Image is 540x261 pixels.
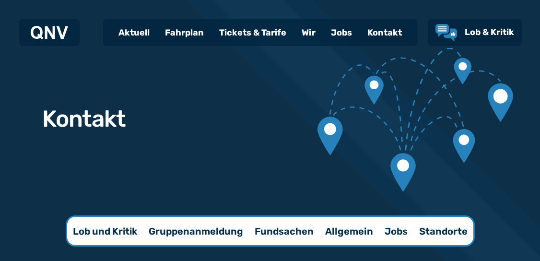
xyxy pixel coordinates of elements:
[157,20,211,45] a: Fahrplan
[255,225,314,238] p: Fundsachen
[385,225,408,238] p: Jobs
[325,225,373,238] p: Allgemein
[379,217,413,245] a: Jobs
[323,20,360,45] a: Jobs
[111,20,157,45] a: Aktuell
[294,20,323,45] a: Wir
[67,217,143,245] a: Lob und Kritik
[143,217,249,245] a: Gruppenanmeldung
[73,225,137,238] p: Lob und Kritik
[465,27,514,37] span: Lob & Kritik
[319,217,379,245] a: Allgemein
[360,20,410,45] a: Kontakt
[211,20,294,45] a: Tickets & Tarife
[31,23,68,42] a: QNV Logo
[413,217,473,245] a: Standorte
[419,225,468,238] p: Standorte
[149,225,243,238] p: Gruppenanmeldung
[435,24,514,41] a: Lob & Kritik
[249,217,319,245] a: Fundsachen
[317,48,513,192] img: Verbundene Kartenmarkierungen
[42,107,126,130] h1: Kontakt
[31,26,68,39] img: QNV Logo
